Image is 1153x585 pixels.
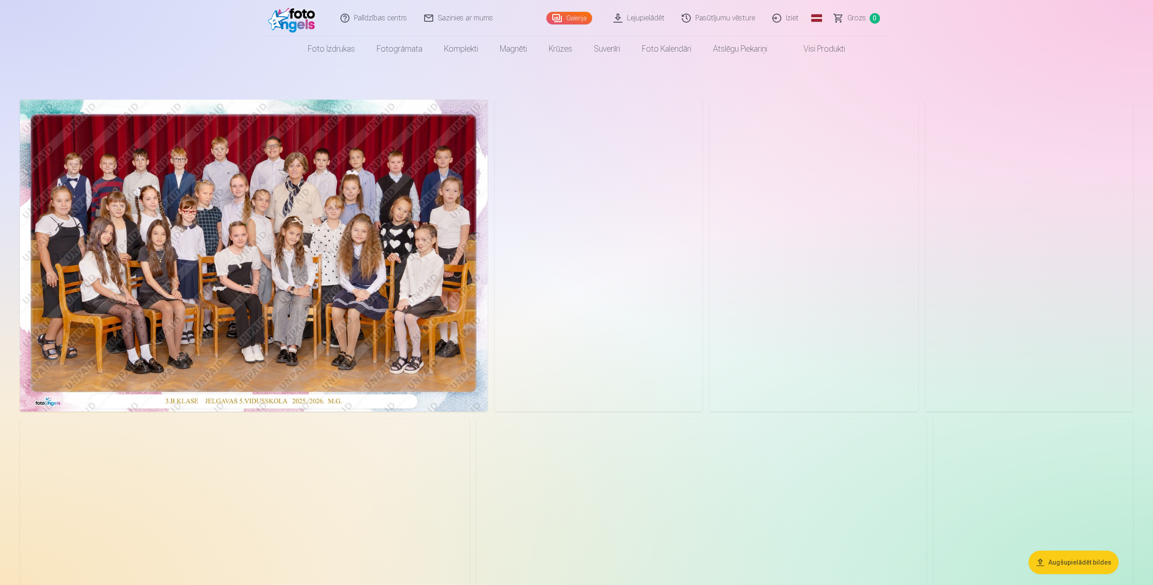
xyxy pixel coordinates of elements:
[631,36,702,62] a: Foto kalendāri
[583,36,631,62] a: Suvenīri
[702,36,778,62] a: Atslēgu piekariņi
[297,36,366,62] a: Foto izdrukas
[489,36,538,62] a: Magnēti
[538,36,583,62] a: Krūzes
[870,13,880,24] span: 0
[366,36,433,62] a: Fotogrāmata
[433,36,489,62] a: Komplekti
[1029,551,1119,574] button: Augšupielādēt bildes
[847,13,866,24] span: Grozs
[268,4,320,33] img: /fa1
[778,36,856,62] a: Visi produkti
[546,12,592,24] a: Galerija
